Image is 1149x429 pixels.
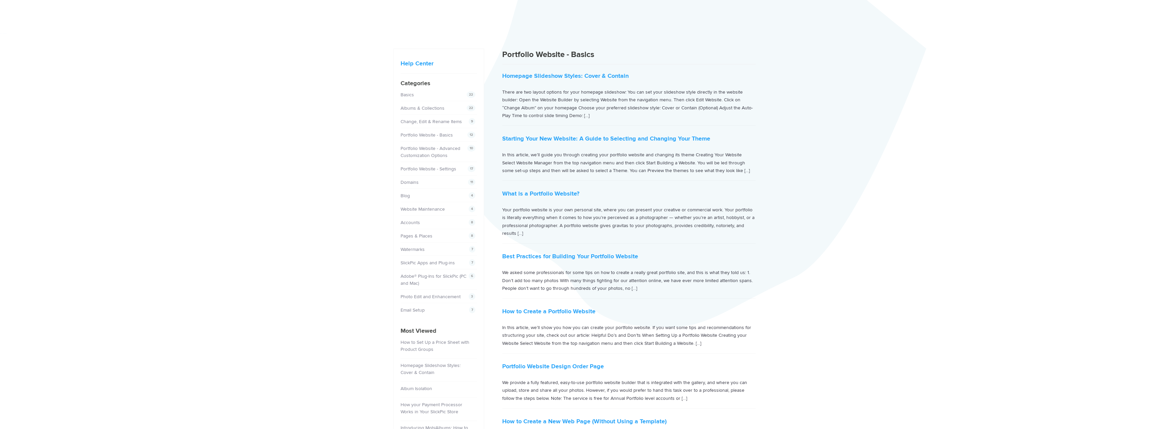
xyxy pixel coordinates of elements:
span: 4 [469,206,475,212]
a: Best Practices for Building Your Portfolio Website [502,253,638,260]
a: Portfolio Website - Basics [401,132,453,138]
p: In this article, we’ll guide you through creating your portfolio website and changing its theme C... [502,151,756,174]
a: Basics [401,92,414,98]
span: 8 [469,232,475,239]
a: Website Maintenance [401,206,445,212]
span: 11 [468,179,475,185]
span: 10 [467,145,475,152]
a: Portfolio Website - Settings [401,166,456,172]
p: Your portfolio website is your own personal site, where you can present your creative or commerci... [502,206,756,237]
a: Album Isolation [401,386,432,391]
a: Help Center [401,60,433,67]
a: Albums & Collections [401,105,445,111]
a: Change, Edit & Rename Items [401,119,462,124]
span: 3 [469,293,475,300]
p: There are two layout options for your homepage slideshow: You can set your slideshow style direct... [502,88,756,119]
span: 4 [469,192,475,199]
a: Portfolio Website - Advanced Customization Options [401,146,460,158]
a: Accounts [401,220,420,225]
a: Watermarks [401,247,425,252]
span: 22 [467,105,475,111]
span: 9 [469,118,475,125]
a: What is a Portfolio Website? [502,190,579,197]
p: In this article, we’ll show you how you can create your portfolio website. If you want some tips ... [502,324,756,347]
h4: Most Viewed [401,326,477,335]
a: SlickPic Apps and Plug-ins [401,260,455,266]
span: 17 [468,165,475,172]
span: 7 [469,246,475,253]
a: Pages & Places [401,233,432,239]
a: Blog [401,193,410,199]
span: Portfolio Website - Basics [502,50,594,59]
a: Homepage Slideshow Styles: Cover & Contain [502,72,629,79]
a: How your Payment Processor Works in Your SlickPic Store [401,402,462,415]
a: Domains [401,179,419,185]
a: How to Create a New Web Page (Without Using a Template) [502,418,667,425]
a: Photo Edit and Enhancement [401,294,461,300]
span: 7 [469,259,475,266]
p: We provide a fully featured, easy-to-use portfolio website builder that is integrated with the ga... [502,379,756,402]
a: Starting Your New Website: A Guide to Selecting and Changing Your Theme [502,135,710,142]
a: Email Setup [401,307,425,313]
span: 8 [469,219,475,226]
h4: Categories [401,79,477,88]
p: We asked some professionals for some tips on how to create a really great portfolio site, and thi... [502,269,756,292]
span: 22 [467,91,475,98]
a: Portfolio Website Design Order Page [502,363,604,370]
a: How to Create a Portfolio Website [502,308,595,315]
span: 6 [469,273,475,279]
span: 12 [467,131,475,138]
a: Homepage Slideshow Styles: Cover & Contain [401,363,461,375]
a: Adobe® Plug-Ins for SlickPic (PC and Mac) [401,273,466,286]
a: How to Set Up a Price Sheet with Product Groups [401,339,469,352]
span: 7 [469,307,475,313]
